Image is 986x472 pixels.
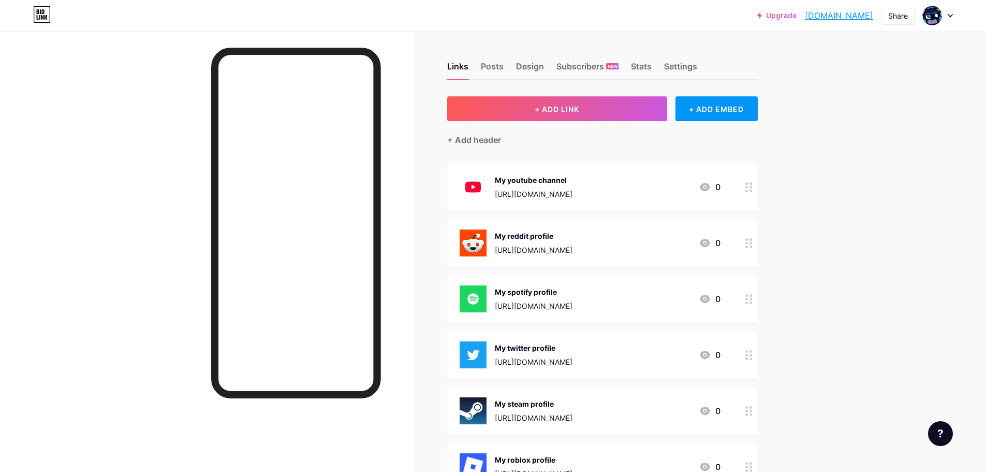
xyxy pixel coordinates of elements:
div: Share [888,10,908,21]
img: My reddit profile [460,230,487,256]
div: + ADD EMBED [675,96,758,121]
div: Posts [481,60,504,79]
div: My youtube channel [495,175,572,185]
div: + Add header [447,134,501,146]
a: [DOMAIN_NAME] [805,9,873,22]
div: [URL][DOMAIN_NAME] [495,356,572,367]
div: [URL][DOMAIN_NAME] [495,245,572,255]
div: My reddit profile [495,231,572,241]
img: My twitter profile [460,341,487,368]
img: lufty120 [922,6,942,25]
div: My twitter profile [495,342,572,353]
div: Settings [664,60,697,79]
div: 0 [699,405,720,417]
div: 0 [699,181,720,193]
div: My spotify profile [495,287,572,297]
div: Stats [631,60,652,79]
div: [URL][DOMAIN_NAME] [495,189,572,199]
div: My roblox profile [495,454,572,465]
img: My youtube channel [460,174,487,201]
div: Subscribers [556,60,619,79]
button: + ADD LINK [447,96,667,121]
span: NEW [608,63,617,69]
img: My steam profile [460,397,487,424]
div: My steam profile [495,398,572,409]
div: [URL][DOMAIN_NAME] [495,412,572,423]
div: [URL][DOMAIN_NAME] [495,301,572,311]
a: Upgrade [757,11,797,20]
div: 0 [699,237,720,249]
div: Design [516,60,544,79]
img: My spotify profile [460,285,487,312]
div: 0 [699,293,720,305]
div: Links [447,60,468,79]
div: 0 [699,349,720,361]
span: + ADD LINK [535,105,579,113]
